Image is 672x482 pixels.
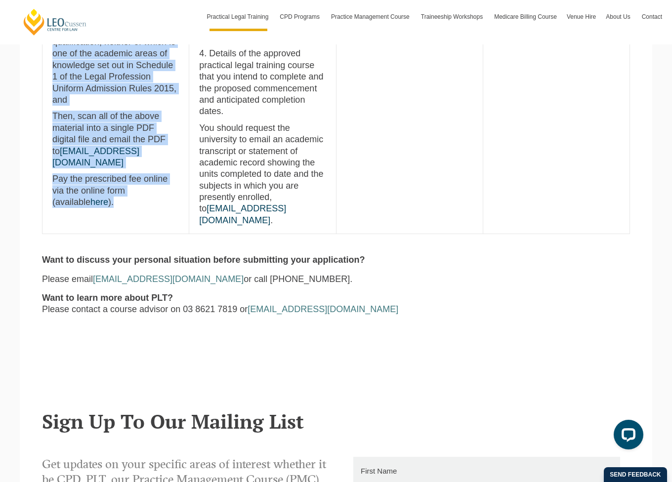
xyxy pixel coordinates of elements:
p: Pay the prescribed fee online via the online form (available ). [52,173,179,208]
p: 4. Details of the approved practical legal training course that you intend to complete and the pr... [199,48,326,117]
a: Practice Management Course [326,2,416,31]
p: Then, scan all of the above material into a single PDF digital file and email the PDF to [52,111,179,168]
a: [PERSON_NAME] Centre for Law [22,8,88,36]
a: Practical Legal Training [202,2,275,31]
a: CPD Programs [275,2,326,31]
h2: Sign Up To Our Mailing List [42,410,630,432]
strong: Want to discuss your personal situation before submitting your application? [42,255,365,265]
p: Please contact a course advisor on 03 8621 7819 or [42,292,630,316]
p: – your current enrolment in the last two subjects of the qualification, neither of which is one o... [52,13,179,106]
p: Please email or call [PHONE_NUMBER]. [42,274,630,285]
a: Contact [637,2,667,31]
a: Venue Hire [562,2,601,31]
a: [EMAIL_ADDRESS][DOMAIN_NAME] [93,274,244,284]
a: [EMAIL_ADDRESS][DOMAIN_NAME] [199,203,286,225]
a: About Us [601,2,636,31]
a: Traineeship Workshops [416,2,489,31]
p: You should request the university to email an academic transcript or statement of academic record... [199,122,326,227]
a: [EMAIL_ADDRESS][DOMAIN_NAME] [248,304,398,314]
a: here [90,197,108,207]
a: Medicare Billing Course [489,2,562,31]
iframe: LiveChat chat widget [606,416,647,457]
a: [EMAIL_ADDRESS][DOMAIN_NAME] [52,146,139,167]
strong: Want to learn more about PLT? [42,293,173,303]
